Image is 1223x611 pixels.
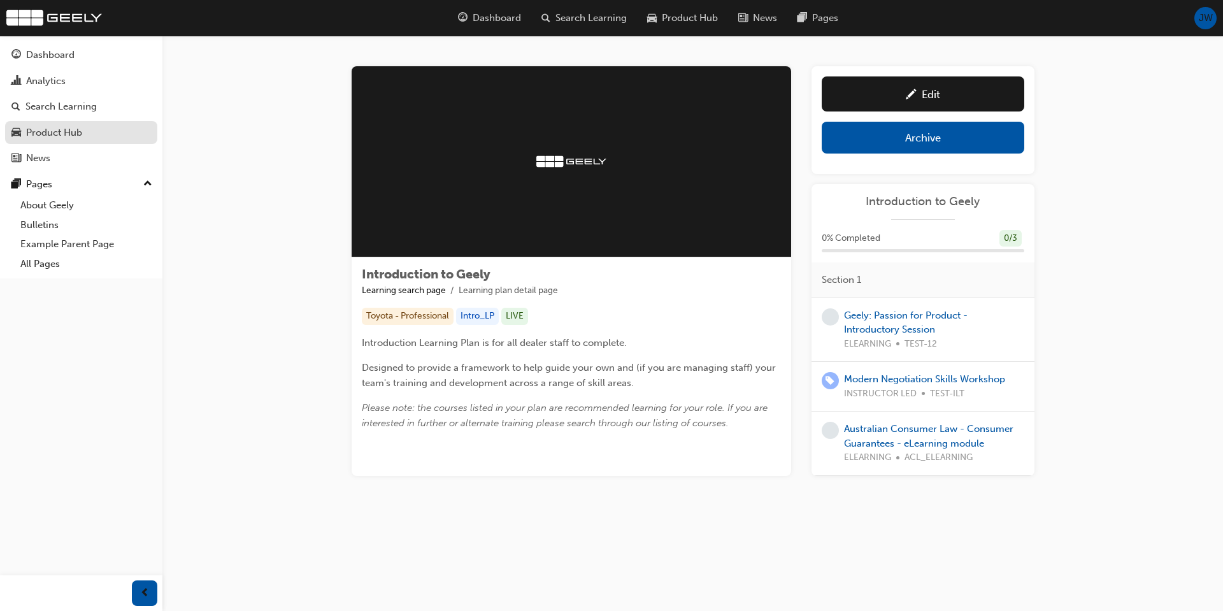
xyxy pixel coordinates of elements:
span: news-icon [11,153,21,164]
button: JW [1194,7,1217,29]
div: News [26,151,50,166]
span: Search Learning [555,11,627,25]
div: Intro_LP [456,308,499,325]
img: wombat [6,10,102,26]
div: Toyota - Professional [362,308,454,325]
span: Introduction Learning Plan is for all dealer staff to complete. [362,337,627,349]
span: TEST-ILT [930,387,964,401]
span: learningRecordVerb_NONE-icon [822,308,839,326]
a: pages-iconPages [787,5,848,31]
div: Search Learning [25,99,97,114]
span: chart-icon [11,76,21,87]
a: News [5,147,157,170]
div: 0 / 3 [999,230,1022,247]
span: learningRecordVerb_ENROLL-icon [822,372,839,389]
span: ELEARNING [844,337,891,352]
span: prev-icon [140,586,150,601]
span: Section 1 [822,273,861,287]
a: Dashboard [5,43,157,67]
span: TEST-12 [905,337,937,352]
span: car-icon [11,127,21,139]
button: Pages [5,173,157,196]
div: Dashboard [26,48,75,62]
a: search-iconSearch Learning [531,5,637,31]
a: Bulletins [15,215,157,235]
div: Analytics [26,74,66,89]
a: About Geely [15,196,157,215]
span: guage-icon [458,10,468,26]
a: Australian Consumer Law - Consumer Guarantees - eLearning module [844,423,1013,449]
a: Geely: Passion for Product - Introductory Session [844,310,968,336]
a: Learning search page [362,285,446,296]
span: News [753,11,777,25]
a: Edit [822,76,1024,111]
span: 0 % Completed [822,231,880,246]
a: news-iconNews [728,5,787,31]
a: Search Learning [5,95,157,119]
div: Archive [905,131,941,144]
span: search-icon [11,101,20,113]
a: Product Hub [5,121,157,145]
button: Archive [822,122,1024,154]
li: Learning plan detail page [459,284,558,298]
span: Pages [812,11,838,25]
div: Pages [26,177,52,192]
span: ACL_ELEARNING [905,450,973,465]
a: Example Parent Page [15,234,157,254]
span: learningRecordVerb_NONE-icon [822,422,839,439]
img: wombat [536,155,606,168]
span: Dashboard [473,11,521,25]
div: Edit [922,88,940,101]
span: Product Hub [662,11,718,25]
span: Please note: the courses listed in your plan are recommended learning for your role. If you are i... [362,402,770,429]
span: pencil-icon [906,89,917,102]
span: search-icon [541,10,550,26]
span: car-icon [647,10,657,26]
span: guage-icon [11,50,21,61]
a: car-iconProduct Hub [637,5,728,31]
span: pages-icon [797,10,807,26]
a: Modern Negotiation Skills Workshop [844,373,1005,385]
span: ELEARNING [844,450,891,465]
a: guage-iconDashboard [448,5,531,31]
span: Introduction to Geely [362,267,490,282]
a: All Pages [15,254,157,274]
div: LIVE [501,308,528,325]
div: Product Hub [26,126,82,140]
span: news-icon [738,10,748,26]
span: JW [1199,11,1213,25]
a: Analytics [5,69,157,93]
span: INSTRUCTOR LED [844,387,917,401]
span: Designed to provide a framework to help guide your own and (if you are managing staff) your team'... [362,362,778,389]
button: DashboardAnalyticsSearch LearningProduct HubNews [5,41,157,173]
span: up-icon [143,176,152,192]
span: pages-icon [11,179,21,190]
a: Introduction to Geely [822,194,1024,209]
